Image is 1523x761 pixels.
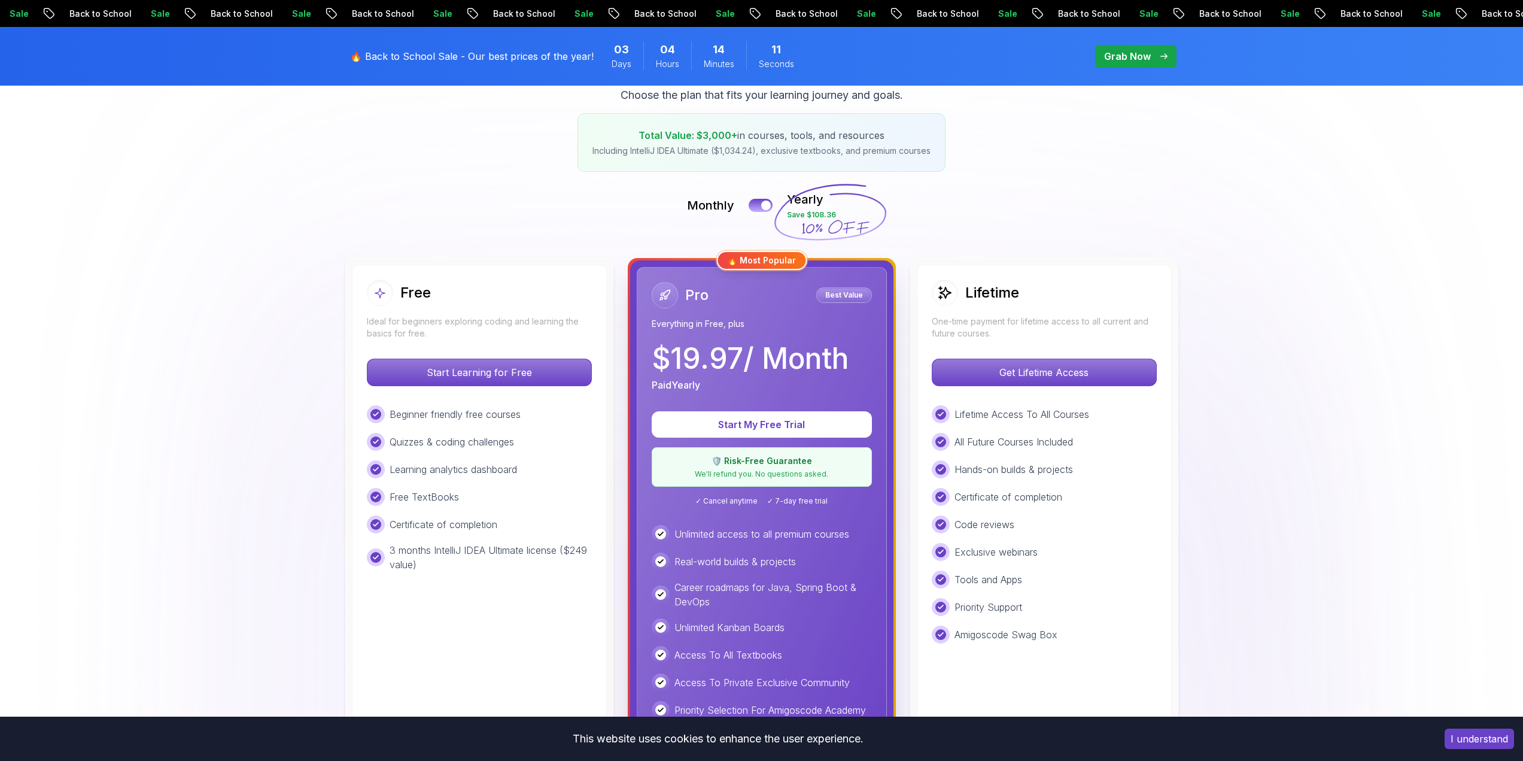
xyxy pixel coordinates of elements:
p: Back to School [834,8,915,20]
span: Hours [656,58,679,70]
span: Days [612,58,631,70]
p: Hands-on builds & projects [954,462,1073,477]
button: Start My Free Trial [652,411,872,438]
p: Including IntelliJ IDEA Ultimate ($1,034.24), exclusive textbooks, and premium courses [592,145,931,157]
p: Certificate of completion [954,490,1062,504]
p: Sale [1056,8,1095,20]
div: This website uses cookies to enhance the user experience. [9,726,1427,752]
p: Code reviews [954,517,1014,532]
p: Sale [1197,8,1236,20]
p: Quizzes & coding challenges [390,435,514,449]
p: Back to School [1257,8,1339,20]
p: We'll refund you. No questions asked. [659,469,864,479]
p: Access To All Textbooks [674,648,782,662]
span: Seconds [759,58,794,70]
p: 3 months IntelliJ IDEA Ultimate license ($249 value) [390,543,592,572]
span: 4 Hours [660,41,675,58]
p: Back to School [1399,8,1480,20]
p: 🔥 Back to School Sale - Our best prices of the year! [350,49,594,63]
button: Accept cookies [1445,729,1514,749]
p: in courses, tools, and resources [592,128,931,143]
p: Sale [1480,8,1518,20]
p: Certificate of completion [390,517,497,532]
span: 11 Seconds [771,41,781,58]
span: Total Value: $3,000+ [639,129,737,141]
p: Grab Now [1104,49,1151,63]
p: Sale [68,8,106,20]
span: ✓ 7-day free trial [767,496,828,506]
p: Sale [774,8,812,20]
a: Start My Free Trial [652,419,872,430]
p: Amigoscode Swag Box [954,627,1057,642]
p: Free TextBooks [390,490,459,504]
p: Everything in Free, plus [652,318,872,330]
p: Access To Private Exclusive Community [674,675,850,690]
h2: Free [400,283,431,302]
p: Choose the plan that fits your learning journey and goals. [621,87,903,104]
p: Start Learning for Free [367,359,591,386]
span: ✓ Cancel anytime [695,496,758,506]
p: $ 19.97 / Month [652,344,849,373]
p: One-time payment for lifetime access to all current and future courses. [932,316,1157,339]
p: Back to School [410,8,491,20]
p: Monthly [687,197,734,214]
button: Start Learning for Free [367,359,592,386]
p: Sale [915,8,953,20]
p: Exclusive webinars [954,545,1038,559]
p: Tools and Apps [954,572,1022,587]
p: Back to School [692,8,774,20]
span: 14 Minutes [713,41,725,58]
a: Get Lifetime Access [932,366,1157,378]
p: Back to School [127,8,209,20]
a: Start Learning for Free [367,366,592,378]
p: Back to School [1116,8,1197,20]
p: Unlimited access to all premium courses [674,527,849,541]
p: Career roadmaps for Java, Spring Boot & DevOps [674,580,872,609]
p: Back to School [269,8,350,20]
p: Sale [350,8,388,20]
p: 🛡️ Risk-Free Guarantee [659,455,864,467]
span: 3 Days [614,41,629,58]
p: Paid Yearly [652,378,700,392]
p: Unlimited Kanban Boards [674,620,785,635]
p: Ideal for beginners exploring coding and learning the basics for free. [367,316,592,339]
p: Sale [633,8,671,20]
p: Sale [209,8,247,20]
h2: Lifetime [965,283,1019,302]
p: Priority Support [954,600,1022,614]
p: Learning analytics dashboard [390,462,517,477]
p: Start My Free Trial [666,417,858,432]
p: Sale [491,8,530,20]
p: Priority Selection For Amigoscode Academy [674,703,866,717]
p: Best Value [818,289,870,301]
p: Real-world builds & projects [674,554,796,569]
button: Get Lifetime Access [932,359,1157,386]
p: Back to School [975,8,1056,20]
h2: Pro [685,286,709,305]
span: Minutes [704,58,734,70]
p: Back to School [551,8,633,20]
p: Get Lifetime Access [932,359,1156,386]
p: All Future Courses Included [954,435,1073,449]
p: Sale [1339,8,1377,20]
p: Beginner friendly free courses [390,407,521,422]
p: Lifetime Access To All Courses [954,407,1089,422]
